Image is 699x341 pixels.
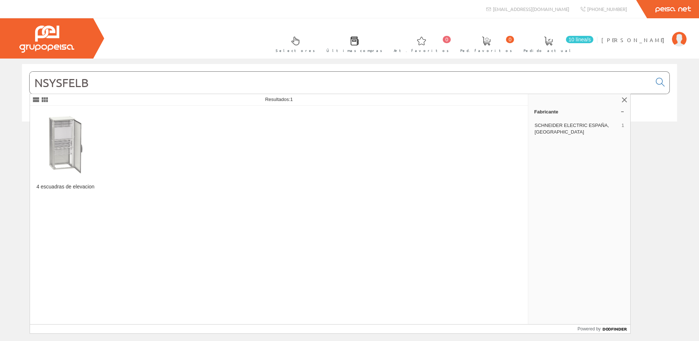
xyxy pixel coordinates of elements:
div: © Grupo Peisa [22,131,677,137]
div: 4 escuadras de elevacion [36,184,95,190]
span: 1 [290,97,293,102]
span: SCHNEIDER ELECTRIC ESPAÑA, [GEOGRAPHIC_DATA] [534,122,619,135]
span: Ped. favoritos [460,47,512,54]
span: Últimas compras [326,47,382,54]
img: Grupo Peisa [19,26,74,53]
span: [PHONE_NUMBER] [587,6,627,12]
span: Art. favoritos [394,47,449,54]
a: 10 línea/s Pedido actual [516,30,595,57]
a: Powered by [578,325,631,333]
span: 0 [443,36,451,43]
span: Pedido actual [524,47,573,54]
span: [EMAIL_ADDRESS][DOMAIN_NAME] [493,6,569,12]
span: 10 línea/s [566,36,593,43]
span: Resultados: [265,97,293,102]
a: Últimas compras [319,30,386,57]
span: Powered by [578,326,601,332]
span: 0 [506,36,514,43]
a: Selectores [268,30,319,57]
a: 4 escuadras de elevacion 4 escuadras de elevacion [30,106,101,199]
img: 4 escuadras de elevacion [36,115,95,175]
span: [PERSON_NAME] [601,36,668,44]
span: Selectores [276,47,315,54]
input: Buscar... [30,72,651,94]
span: 1 [621,122,624,135]
a: [PERSON_NAME] [601,30,687,37]
a: Fabricante [528,106,630,117]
